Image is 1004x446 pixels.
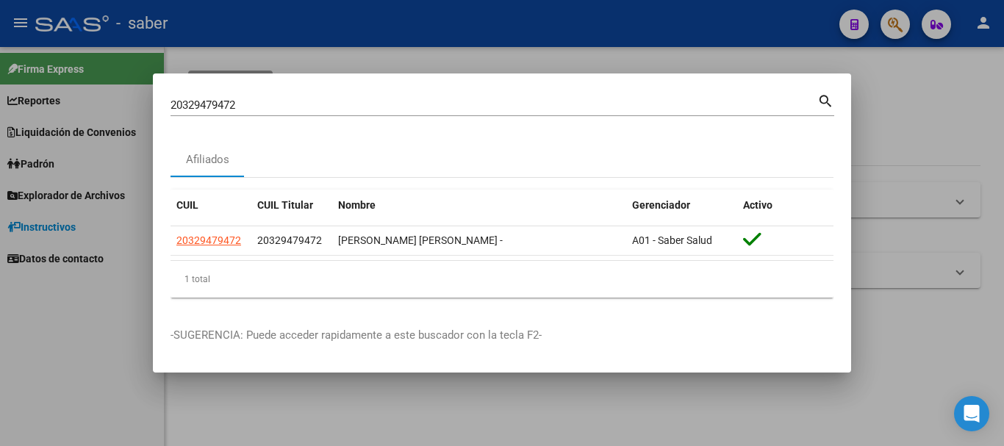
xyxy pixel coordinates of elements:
span: Nombre [338,199,376,211]
span: A01 - Saber Salud [632,234,712,246]
span: CUIL Titular [257,199,313,211]
span: 20329479472 [176,234,241,246]
span: CUIL [176,199,198,211]
datatable-header-cell: CUIL [171,190,251,221]
p: -SUGERENCIA: Puede acceder rapidamente a este buscador con la tecla F2- [171,327,833,344]
div: [PERSON_NAME] [PERSON_NAME] - [338,232,620,249]
div: Afiliados [186,151,229,168]
div: Open Intercom Messenger [954,396,989,431]
datatable-header-cell: Gerenciador [626,190,737,221]
span: Activo [743,199,772,211]
span: Gerenciador [632,199,690,211]
div: 1 total [171,261,833,298]
datatable-header-cell: CUIL Titular [251,190,332,221]
datatable-header-cell: Nombre [332,190,626,221]
datatable-header-cell: Activo [737,190,833,221]
span: 20329479472 [257,234,322,246]
mat-icon: search [817,91,834,109]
